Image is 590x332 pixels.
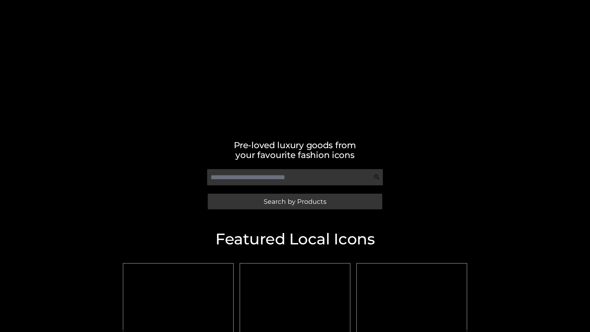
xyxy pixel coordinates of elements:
[120,231,470,247] h2: Featured Local Icons​
[208,194,382,209] a: Search by Products
[374,174,380,180] img: Search Icon
[264,198,326,205] span: Search by Products
[120,140,470,160] h2: Pre-loved luxury goods from your favourite fashion icons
